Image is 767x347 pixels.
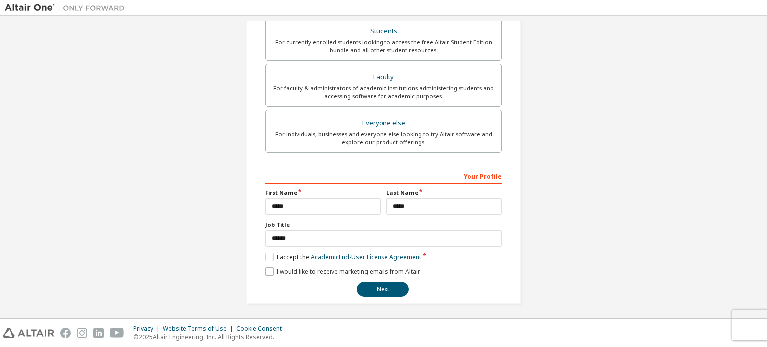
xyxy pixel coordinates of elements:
[265,221,502,229] label: Job Title
[272,38,495,54] div: For currently enrolled students looking to access the free Altair Student Edition bundle and all ...
[133,325,163,333] div: Privacy
[272,84,495,100] div: For faculty & administrators of academic institutions administering students and accessing softwa...
[272,24,495,38] div: Students
[236,325,288,333] div: Cookie Consent
[265,267,420,276] label: I would like to receive marketing emails from Altair
[3,328,54,338] img: altair_logo.svg
[272,116,495,130] div: Everyone else
[357,282,409,297] button: Next
[77,328,87,338] img: instagram.svg
[163,325,236,333] div: Website Terms of Use
[5,3,130,13] img: Altair One
[272,130,495,146] div: For individuals, businesses and everyone else looking to try Altair software and explore our prod...
[60,328,71,338] img: facebook.svg
[265,189,381,197] label: First Name
[133,333,288,341] p: © 2025 Altair Engineering, Inc. All Rights Reserved.
[265,253,421,261] label: I accept the
[265,168,502,184] div: Your Profile
[272,70,495,84] div: Faculty
[386,189,502,197] label: Last Name
[93,328,104,338] img: linkedin.svg
[311,253,421,261] a: Academic End-User License Agreement
[110,328,124,338] img: youtube.svg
